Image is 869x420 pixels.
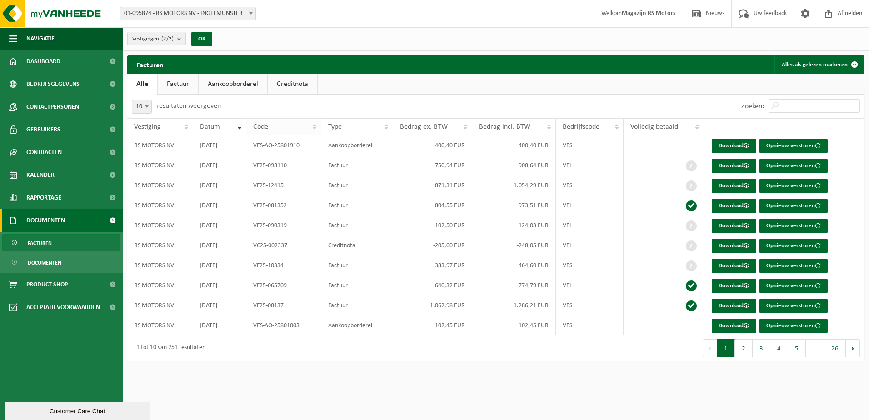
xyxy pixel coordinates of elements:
[712,139,756,153] a: Download
[253,123,268,130] span: Code
[556,175,623,195] td: VES
[134,123,161,130] span: Vestiging
[193,235,247,255] td: [DATE]
[127,295,193,315] td: RS MOTORS NV
[193,175,247,195] td: [DATE]
[246,175,321,195] td: VF25-12415
[193,215,247,235] td: [DATE]
[393,295,472,315] td: 1.062,98 EUR
[393,275,472,295] td: 640,32 EUR
[127,235,193,255] td: RS MOTORS NV
[26,73,80,95] span: Bedrijfsgegevens
[5,400,152,420] iframe: chat widget
[26,27,55,50] span: Navigatie
[770,339,788,357] button: 4
[268,74,317,95] a: Creditnota
[759,199,828,213] button: Opnieuw versturen
[193,315,247,335] td: [DATE]
[120,7,255,20] span: 01-095874 - RS MOTORS NV - INGELMUNSTER
[26,296,100,319] span: Acceptatievoorwaarden
[321,275,393,295] td: Factuur
[246,295,321,315] td: VF25-08137
[472,215,556,235] td: 124,03 EUR
[193,135,247,155] td: [DATE]
[712,179,756,193] a: Download
[712,319,756,333] a: Download
[26,209,65,232] span: Documenten
[759,239,828,253] button: Opnieuw versturen
[556,215,623,235] td: VEL
[774,55,864,74] button: Alles als gelezen markeren
[321,315,393,335] td: Aankoopborderel
[193,195,247,215] td: [DATE]
[161,36,174,42] count: (2/2)
[472,255,556,275] td: 464,60 EUR
[127,55,173,73] h2: Facturen
[472,275,556,295] td: 774,79 EUR
[556,295,623,315] td: VES
[393,255,472,275] td: 383,97 EUR
[556,275,623,295] td: VEL
[472,135,556,155] td: 400,40 EUR
[717,339,735,357] button: 1
[563,123,599,130] span: Bedrijfscode
[712,199,756,213] a: Download
[741,103,764,110] label: Zoeken:
[321,235,393,255] td: Creditnota
[132,100,152,114] span: 10
[630,123,678,130] span: Volledig betaald
[127,255,193,275] td: RS MOTORS NV
[127,275,193,295] td: RS MOTORS NV
[2,234,120,251] a: Facturen
[321,295,393,315] td: Factuur
[193,295,247,315] td: [DATE]
[156,102,221,110] label: resultaten weergeven
[199,74,267,95] a: Aankoopborderel
[759,299,828,313] button: Opnieuw versturen
[246,155,321,175] td: VF25-098110
[556,235,623,255] td: VEL
[472,175,556,195] td: 1.054,29 EUR
[759,259,828,273] button: Opnieuw versturen
[472,295,556,315] td: 1.286,21 EUR
[321,255,393,275] td: Factuur
[127,74,157,95] a: Alle
[28,235,52,252] span: Facturen
[393,135,472,155] td: 400,40 EUR
[26,95,79,118] span: Contactpersonen
[759,139,828,153] button: Opnieuw versturen
[393,215,472,235] td: 102,50 EUR
[321,195,393,215] td: Factuur
[158,74,198,95] a: Factuur
[753,339,770,357] button: 3
[26,273,68,296] span: Product Shop
[846,339,860,357] button: Next
[824,339,846,357] button: 26
[806,339,824,357] span: …
[191,32,212,46] button: OK
[712,259,756,273] a: Download
[712,279,756,293] a: Download
[400,123,448,130] span: Bedrag ex. BTW
[26,141,62,164] span: Contracten
[472,195,556,215] td: 973,51 EUR
[127,135,193,155] td: RS MOTORS NV
[556,315,623,335] td: VES
[393,235,472,255] td: -205,00 EUR
[193,275,247,295] td: [DATE]
[246,135,321,155] td: VES-AO-25801910
[127,32,186,45] button: Vestigingen(2/2)
[26,186,61,209] span: Rapportage
[622,10,676,17] strong: Magazijn RS Motors
[127,315,193,335] td: RS MOTORS NV
[321,175,393,195] td: Factuur
[556,135,623,155] td: VES
[759,279,828,293] button: Opnieuw versturen
[712,219,756,233] a: Download
[321,215,393,235] td: Factuur
[246,215,321,235] td: VF25-090319
[788,339,806,357] button: 5
[759,319,828,333] button: Opnieuw versturen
